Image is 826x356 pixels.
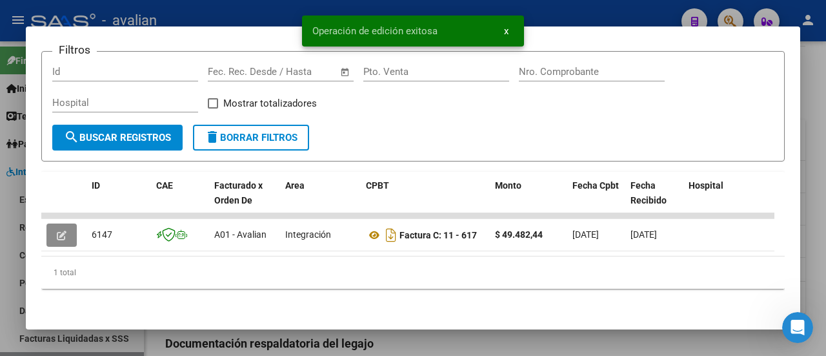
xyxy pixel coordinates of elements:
[683,172,780,229] datatable-header-cell: Hospital
[41,257,785,289] div: 1 total
[572,229,599,240] span: [DATE]
[208,66,260,78] input: Fecha inicio
[366,180,389,191] span: CPBT
[64,132,171,143] span: Buscar Registros
[495,180,521,191] span: Monto
[625,172,683,229] datatable-header-cell: Fecha Recibido
[689,180,723,191] span: Hospital
[338,65,353,79] button: Open calendar
[280,172,361,229] datatable-header-cell: Area
[495,229,543,240] strong: $ 49.482,44
[399,230,477,240] strong: Factura C: 11 - 617
[214,229,267,240] span: A01 - Avalian
[13,174,245,209] div: Envíanos un mensaje
[52,125,183,151] button: Buscar Registros
[782,312,813,343] iframe: Intercom live chat
[26,92,232,136] p: Hola! [PERSON_NAME]
[26,185,216,198] div: Envíanos un mensaje
[209,172,280,229] datatable-header-cell: Facturado x Orden De
[86,172,151,229] datatable-header-cell: ID
[205,132,297,143] span: Borrar Filtros
[52,41,97,58] h3: Filtros
[92,229,112,240] span: 6147
[193,125,309,151] button: Borrar Filtros
[504,25,509,37] span: x
[494,19,519,43] button: x
[383,225,399,246] i: Descargar documento
[572,180,619,191] span: Fecha Cpbt
[630,180,667,205] span: Fecha Recibido
[222,21,245,44] div: Cerrar
[312,25,438,37] span: Operación de edición exitosa
[129,237,258,289] button: Mensajes
[285,229,331,240] span: Integración
[151,172,209,229] datatable-header-cell: CAE
[64,129,79,145] mat-icon: search
[567,172,625,229] datatable-header-cell: Fecha Cpbt
[26,136,232,158] p: Necesitás ayuda?
[156,180,173,191] span: CAE
[361,172,490,229] datatable-header-cell: CPBT
[205,129,220,145] mat-icon: delete
[630,229,657,240] span: [DATE]
[92,180,100,191] span: ID
[172,269,214,278] span: Mensajes
[51,269,79,278] span: Inicio
[490,172,567,229] datatable-header-cell: Monto
[223,96,317,111] span: Mostrar totalizadores
[272,66,334,78] input: Fecha fin
[285,180,305,191] span: Area
[214,180,263,205] span: Facturado x Orden De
